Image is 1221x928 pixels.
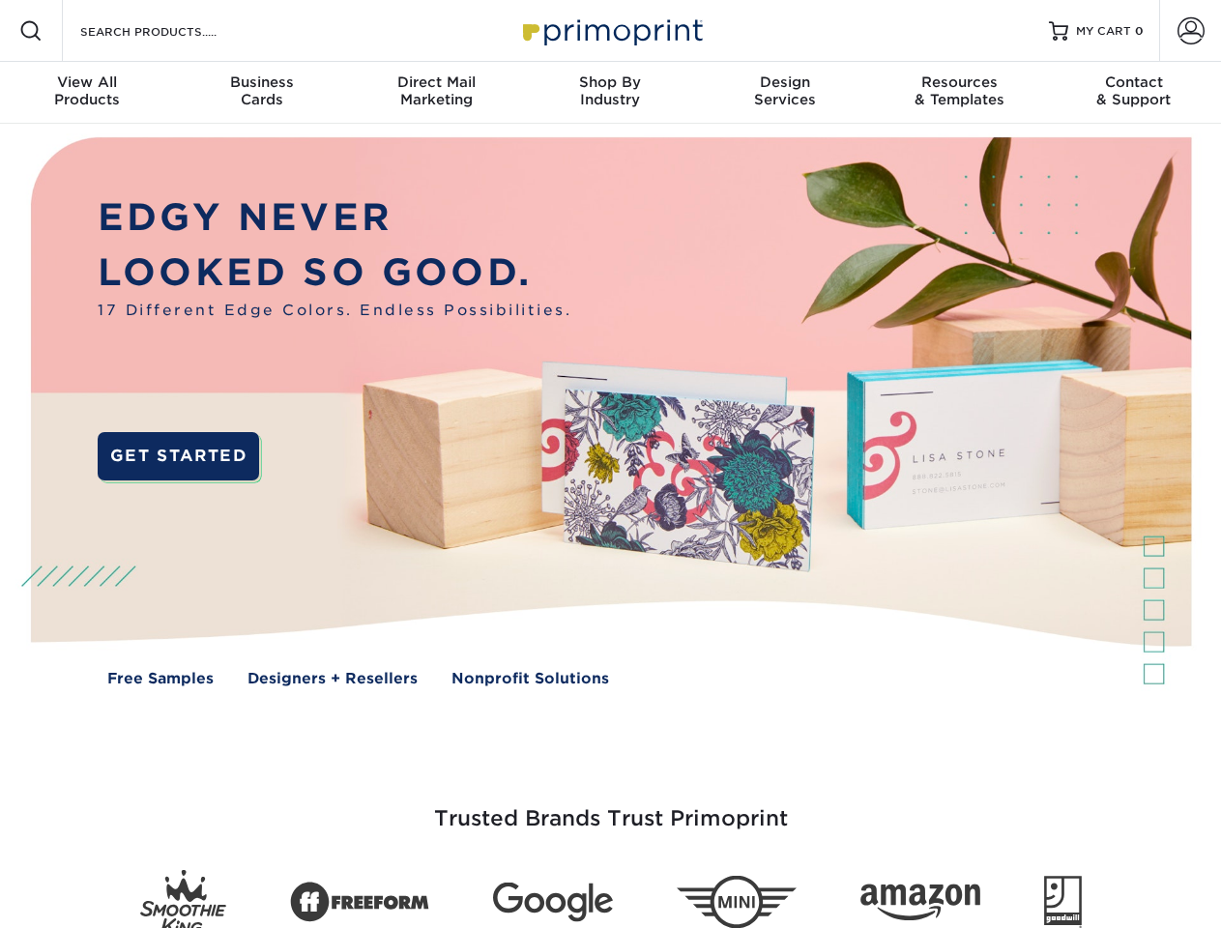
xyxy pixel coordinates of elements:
span: Direct Mail [349,73,523,91]
a: DesignServices [698,62,872,124]
span: 0 [1135,24,1144,38]
a: GET STARTED [98,432,259,480]
p: EDGY NEVER [98,190,571,246]
div: Services [698,73,872,108]
span: Design [698,73,872,91]
div: & Support [1047,73,1221,108]
img: Google [493,883,613,922]
img: Primoprint [514,10,708,51]
a: Shop ByIndustry [523,62,697,124]
a: Direct MailMarketing [349,62,523,124]
a: Resources& Templates [872,62,1046,124]
span: Contact [1047,73,1221,91]
span: 17 Different Edge Colors. Endless Possibilities. [98,300,571,322]
a: BusinessCards [174,62,348,124]
a: Contact& Support [1047,62,1221,124]
a: Designers + Resellers [247,668,418,690]
img: Goodwill [1044,876,1082,928]
span: Shop By [523,73,697,91]
span: Resources [872,73,1046,91]
img: Amazon [860,884,980,921]
div: Marketing [349,73,523,108]
a: Nonprofit Solutions [451,668,609,690]
div: Cards [174,73,348,108]
span: MY CART [1076,23,1131,40]
input: SEARCH PRODUCTS..... [78,19,267,43]
p: LOOKED SO GOOD. [98,246,571,301]
h3: Trusted Brands Trust Primoprint [45,760,1177,855]
div: Industry [523,73,697,108]
a: Free Samples [107,668,214,690]
span: Business [174,73,348,91]
div: & Templates [872,73,1046,108]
